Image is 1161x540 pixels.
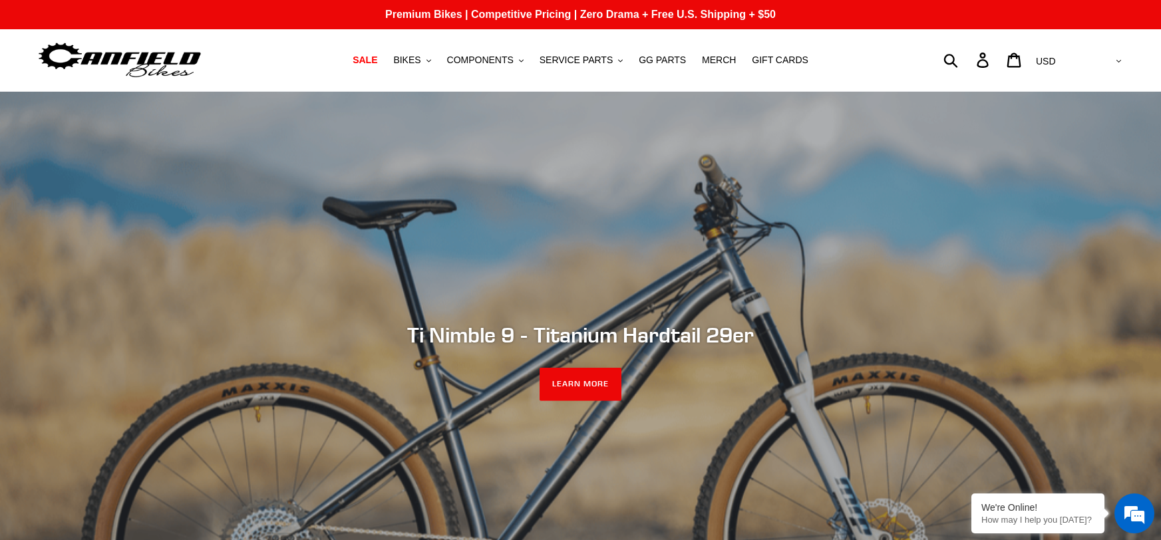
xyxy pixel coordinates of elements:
span: GG PARTS [639,55,686,66]
button: COMPONENTS [440,51,530,69]
span: MERCH [702,55,736,66]
a: MERCH [695,51,743,69]
span: BIKES [393,55,420,66]
span: SALE [353,55,377,66]
h2: Ti Nimble 9 - Titanium Hardtail 29er [218,322,943,347]
span: COMPONENTS [447,55,514,66]
button: BIKES [387,51,437,69]
div: We're Online! [981,502,1094,513]
a: LEARN MORE [540,368,621,401]
img: Canfield Bikes [37,39,203,81]
button: SERVICE PARTS [533,51,629,69]
a: GIFT CARDS [745,51,815,69]
p: How may I help you today? [981,515,1094,525]
a: SALE [346,51,384,69]
a: GG PARTS [632,51,693,69]
input: Search [951,45,985,74]
span: GIFT CARDS [752,55,808,66]
span: SERVICE PARTS [540,55,613,66]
